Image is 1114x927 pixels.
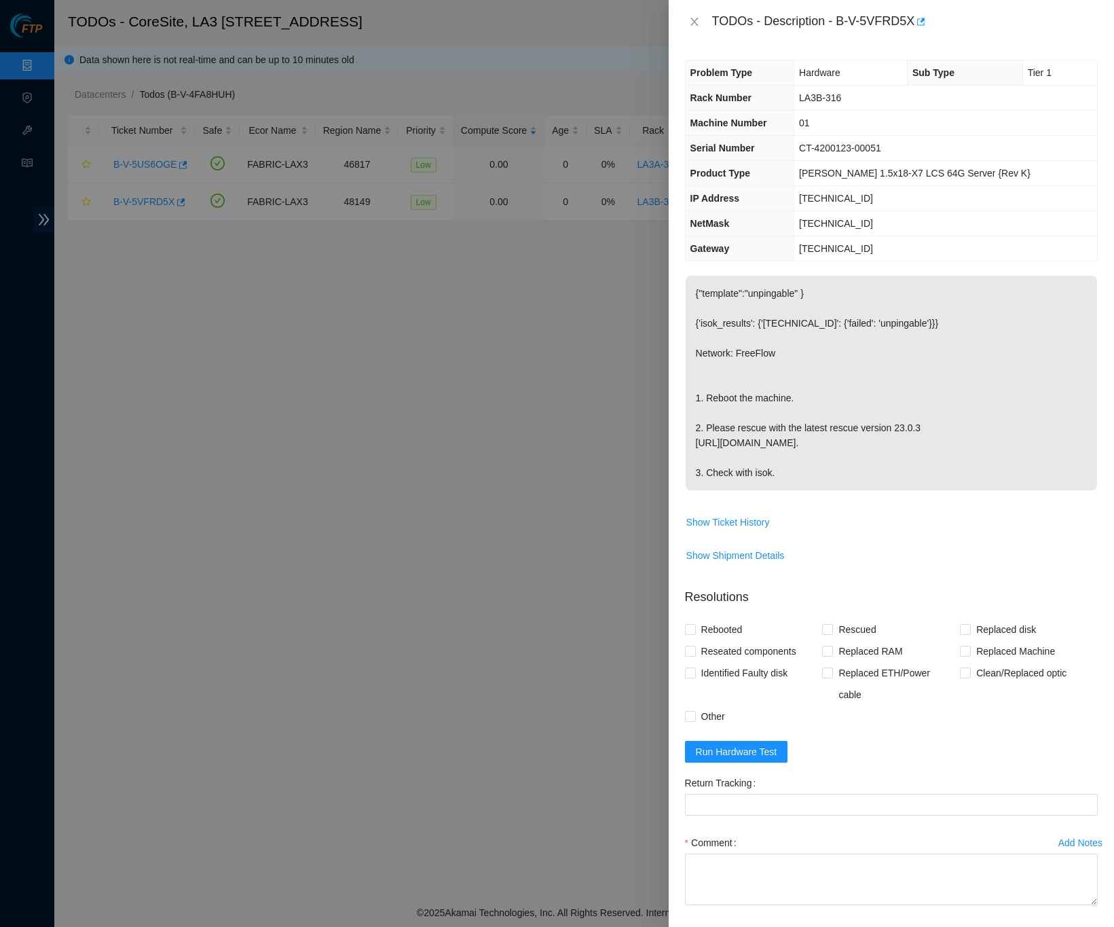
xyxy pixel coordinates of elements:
[833,640,908,662] span: Replaced RAM
[690,193,739,204] span: IP Address
[971,640,1060,662] span: Replaced Machine
[799,193,873,204] span: [TECHNICAL_ID]
[799,67,840,78] span: Hardware
[799,168,1031,179] span: [PERSON_NAME] 1.5x18-X7 LCS 64G Server {Rev K}
[696,640,802,662] span: Reseated components
[690,143,755,153] span: Serial Number
[690,168,750,179] span: Product Type
[696,619,748,640] span: Rebooted
[696,706,730,727] span: Other
[685,16,704,29] button: Close
[799,243,873,254] span: [TECHNICAL_ID]
[685,794,1098,816] input: Return Tracking
[1058,832,1103,854] button: Add Notes
[685,832,742,854] label: Comment
[1058,838,1102,848] div: Add Notes
[685,577,1098,606] p: Resolutions
[1028,67,1052,78] span: Tier 1
[696,744,777,759] span: Run Hardware Test
[685,741,788,763] button: Run Hardware Test
[686,276,1097,490] p: {"template":"unpingable" } {'isok_results': {'[TECHNICAL_ID]': {'failed': 'unpingable'}}} Network...
[689,16,700,27] span: close
[799,143,881,153] span: CT-4200123-00051
[690,243,730,254] span: Gateway
[686,545,785,566] button: Show Shipment Details
[971,662,1072,684] span: Clean/Replaced optic
[912,67,954,78] span: Sub Type
[971,619,1041,640] span: Replaced disk
[696,662,794,684] span: Identified Faulty disk
[833,619,881,640] span: Rescued
[799,218,873,229] span: [TECHNICAL_ID]
[685,772,762,794] label: Return Tracking
[690,117,767,128] span: Machine Number
[685,854,1098,905] textarea: Comment
[712,11,1098,33] div: TODOs - Description - B-V-5VFRD5X
[690,92,751,103] span: Rack Number
[686,511,770,533] button: Show Ticket History
[799,92,841,103] span: LA3B-316
[690,218,730,229] span: NetMask
[686,515,770,530] span: Show Ticket History
[686,548,785,563] span: Show Shipment Details
[799,117,810,128] span: 01
[833,662,960,706] span: Replaced ETH/Power cable
[690,67,753,78] span: Problem Type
